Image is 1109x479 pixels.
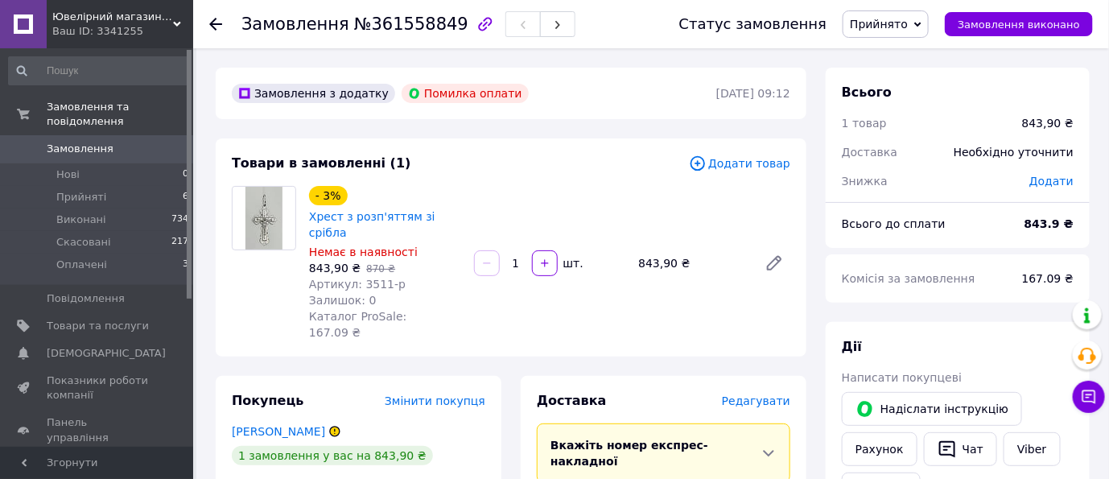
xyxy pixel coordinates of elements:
span: Показники роботи компанії [47,374,149,403]
span: Товари та послуги [47,319,149,333]
div: Повернутися назад [209,16,222,32]
div: Статус замовлення [679,16,827,32]
span: Замовлення виконано [958,19,1080,31]
button: Надіслати інструкцію [842,392,1022,426]
span: Скасовані [56,235,111,250]
span: Змінити покупця [385,394,485,407]
span: Повідомлення [47,291,125,306]
span: Всього до сплати [842,217,946,230]
div: 843,90 ₴ [632,252,752,275]
span: Каталог ProSale: 167.09 ₴ [309,310,406,339]
div: - 3% [309,186,348,205]
div: Ваш ID: 3341255 [52,24,193,39]
span: Доставка [842,146,897,159]
button: Чат [924,432,997,466]
button: Чат з покупцем [1073,381,1105,413]
span: [DEMOGRAPHIC_DATA] [47,346,166,361]
span: Виконані [56,213,106,227]
input: Пошук [8,56,190,85]
span: 3 [183,258,188,272]
span: Написати покупцеві [842,371,962,384]
span: Редагувати [722,394,790,407]
span: Замовлення та повідомлення [47,100,193,129]
span: 1 товар [842,117,887,130]
span: Нові [56,167,80,182]
span: Вкажіть номер експрес-накладної [550,439,708,468]
span: №361558849 [354,14,468,34]
b: 843.9 ₴ [1024,217,1074,230]
span: 217 [171,235,188,250]
span: Оплачені [56,258,107,272]
span: Знижка [842,175,888,188]
div: 843,90 ₴ [1022,115,1074,131]
a: [PERSON_NAME] [232,425,325,438]
span: Замовлення [241,14,349,34]
span: 0 [183,167,188,182]
div: Необхідно уточнити [944,134,1083,170]
a: Viber [1004,432,1060,466]
span: Залишок: 0 [309,294,377,307]
span: Доставка [537,393,607,408]
span: Прийняті [56,190,106,204]
span: Артикул: 3511-р [309,278,406,291]
span: Товари в замовленні (1) [232,155,411,171]
span: 843,90 ₴ [309,262,361,275]
img: Хрест з розп'яттям зі срібла [245,187,283,250]
span: 870 ₴ [366,263,395,275]
span: 6 [183,190,188,204]
span: Панель управління [47,415,149,444]
span: Дії [842,339,862,354]
div: Замовлення з додатку [232,84,395,103]
span: Ювелірний магазин "Максим" [52,10,173,24]
div: Помилка оплати [402,84,529,103]
button: Рахунок [842,432,917,466]
span: 734 [171,213,188,227]
div: шт. [559,255,585,271]
time: [DATE] 09:12 [716,87,790,100]
span: 167.09 ₴ [1022,272,1074,285]
span: Додати товар [689,155,790,172]
button: Замовлення виконано [945,12,1093,36]
a: Редагувати [758,247,790,279]
span: Немає в наявності [309,246,418,258]
span: Всього [842,85,892,100]
span: Прийнято [850,18,908,31]
span: Додати [1029,175,1074,188]
span: Покупець [232,393,304,408]
div: 1 замовлення у вас на 843,90 ₴ [232,446,433,465]
a: Хрест з розп'яттям зі срібла [309,210,435,239]
span: Замовлення [47,142,113,156]
span: Комісія за замовлення [842,272,975,285]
